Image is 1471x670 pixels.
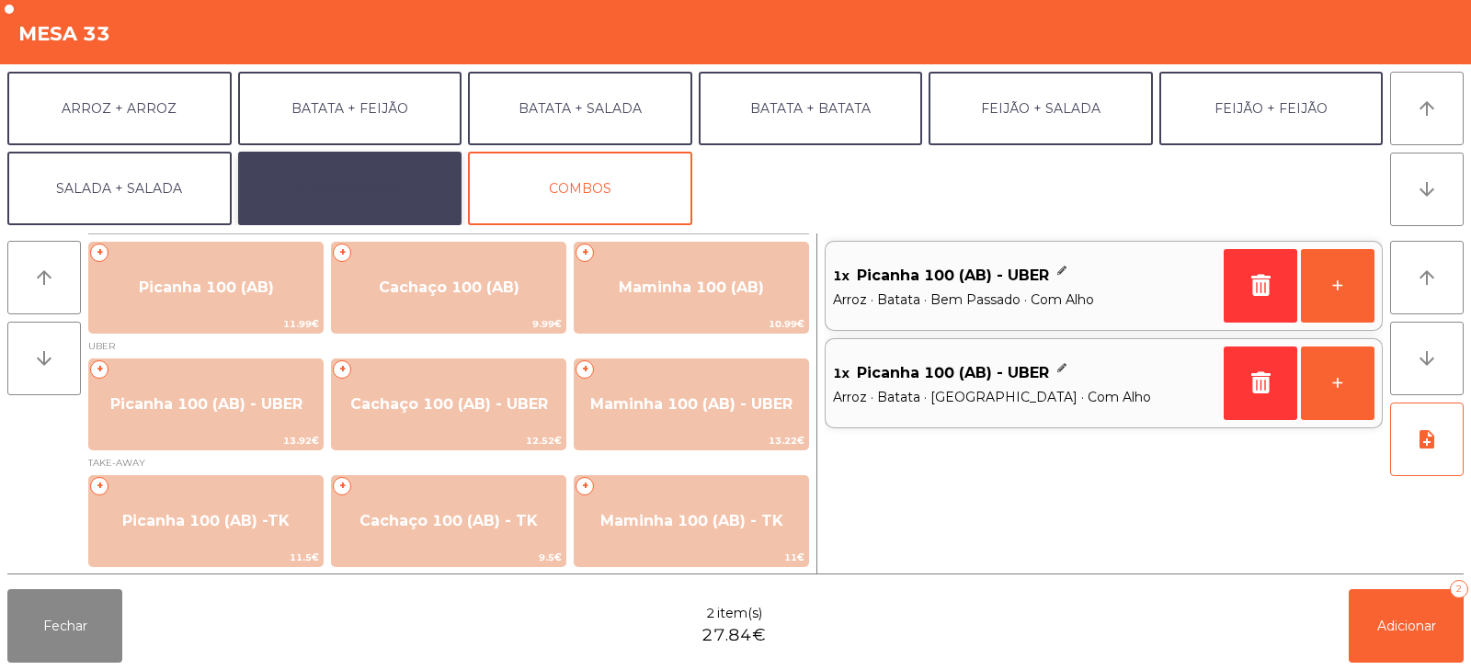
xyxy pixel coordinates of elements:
span: + [333,244,351,262]
span: Picanha 100 (AB) - UBER [857,262,1049,290]
span: Maminha 100 (AB) - TK [600,512,783,529]
span: + [576,360,594,379]
span: Cachaço 100 (AB) - TK [359,512,538,529]
span: 27.84€ [701,623,766,648]
button: EXTRAS UBER [238,152,462,225]
i: arrow_upward [1416,97,1438,119]
span: 9.99€ [332,315,565,333]
i: arrow_downward [1416,178,1438,200]
button: Fechar [7,589,122,663]
button: arrow_downward [1390,322,1464,395]
i: arrow_upward [1416,267,1438,289]
button: BATATA + SALADA [468,72,692,145]
button: arrow_downward [7,322,81,395]
button: SALADA + SALADA [7,152,232,225]
span: 1x [833,262,850,290]
span: 1x [833,359,850,387]
span: Maminha 100 (AB) - UBER [590,395,793,413]
span: 9.5€ [332,549,565,566]
button: arrow_downward [1390,153,1464,226]
span: 11.5€ [89,549,323,566]
button: note_add [1390,403,1464,476]
span: + [90,360,108,379]
span: item(s) [717,604,762,623]
button: Adicionar2 [1349,589,1464,663]
div: 2 [1450,580,1468,598]
i: arrow_downward [33,347,55,369]
span: Adicionar [1377,618,1436,634]
button: arrow_upward [1390,241,1464,314]
span: 10.99€ [575,315,808,333]
i: note_add [1416,428,1438,450]
button: + [1301,249,1374,323]
span: + [333,477,351,495]
button: arrow_upward [7,241,81,314]
button: BATATA + BATATA [699,72,923,145]
button: FEIJÃO + SALADA [929,72,1153,145]
button: + [1301,346,1374,420]
span: 11€ [575,549,808,566]
span: + [576,477,594,495]
button: BATATA + FEIJÃO [238,72,462,145]
span: + [90,244,108,262]
i: arrow_upward [33,267,55,289]
span: 2 [706,604,715,623]
button: arrow_upward [1390,72,1464,145]
h4: Mesa 33 [18,20,110,48]
button: ARROZ + ARROZ [7,72,232,145]
span: Picanha 100 (AB) -TK [122,512,290,529]
button: COMBOS [468,152,692,225]
span: Arroz · Batata · Bem Passado · Com Alho [833,290,1216,310]
span: Cachaço 100 (AB) - UBER [350,395,548,413]
span: + [576,244,594,262]
span: 13.92€ [89,432,323,449]
span: + [333,360,351,379]
button: FEIJÃO + FEIJÃO [1159,72,1384,145]
span: Arroz · Batata · [GEOGRAPHIC_DATA] · Com Alho [833,387,1216,407]
span: Picanha 100 (AB) - UBER [857,359,1049,387]
span: 13.22€ [575,432,808,449]
span: 12.52€ [332,432,565,449]
span: Picanha 100 (AB) - UBER [110,395,302,413]
span: 11.99€ [89,315,323,333]
i: arrow_downward [1416,347,1438,369]
span: TAKE-AWAY [88,454,809,471]
span: + [90,477,108,495]
span: Cachaço 100 (AB) [379,278,519,296]
span: UBER [88,337,809,355]
span: Maminha 100 (AB) [619,278,764,296]
span: Picanha 100 (AB) [139,278,274,296]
